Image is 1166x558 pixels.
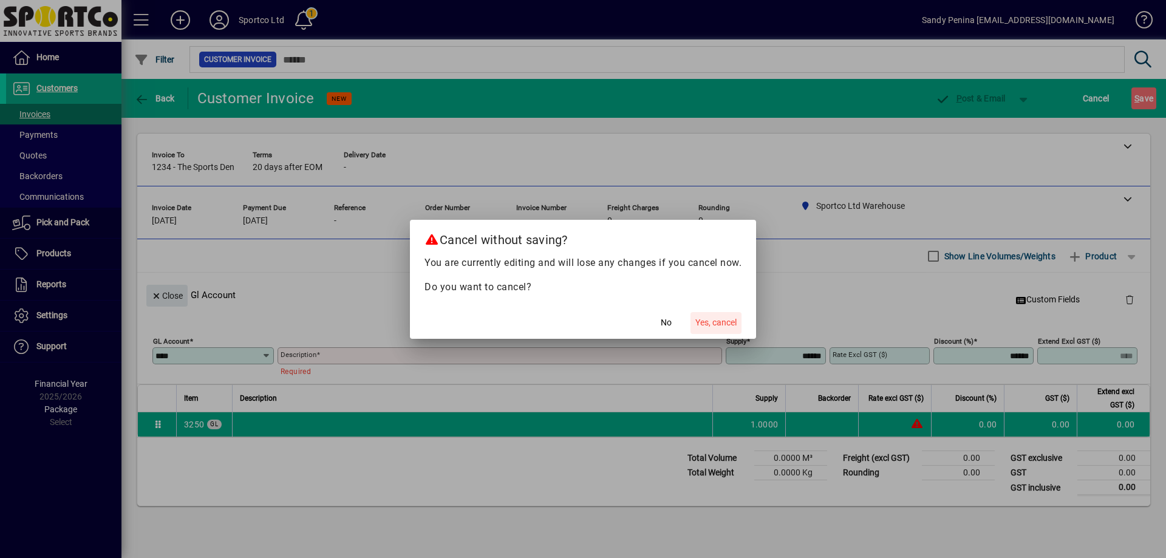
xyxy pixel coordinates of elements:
button: Yes, cancel [690,312,742,334]
button: No [647,312,686,334]
p: Do you want to cancel? [424,280,742,294]
p: You are currently editing and will lose any changes if you cancel now. [424,256,742,270]
h2: Cancel without saving? [410,220,756,255]
span: No [661,316,672,329]
span: Yes, cancel [695,316,737,329]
